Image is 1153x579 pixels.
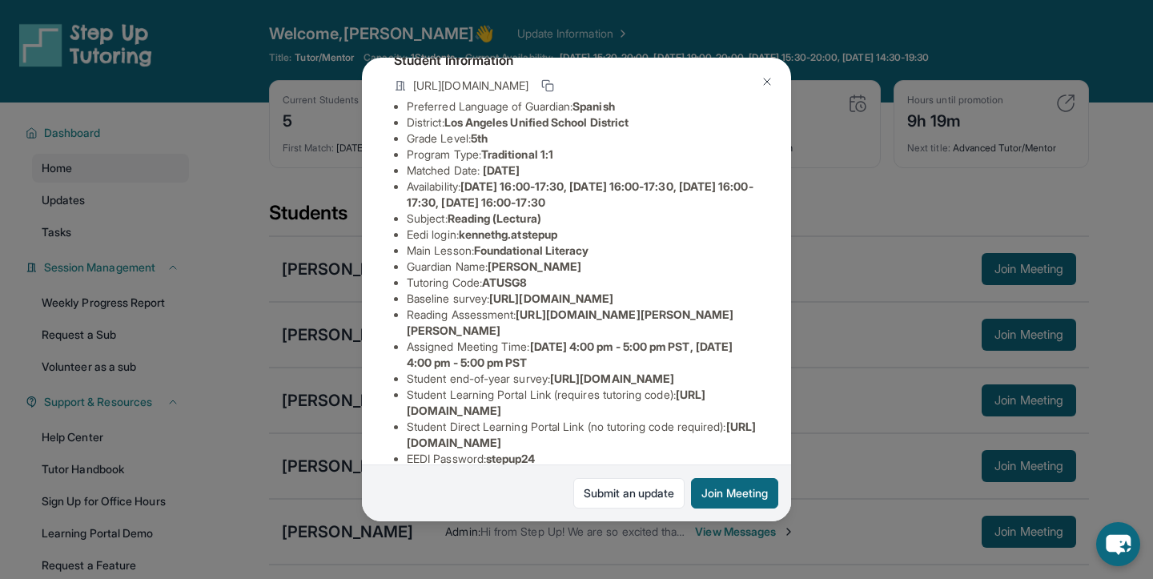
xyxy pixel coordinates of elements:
span: Spanish [572,99,615,113]
li: Main Lesson : [407,243,759,259]
li: Tutoring Code : [407,275,759,291]
button: chat-button [1096,522,1140,566]
li: Eedi login : [407,227,759,243]
li: Grade Level: [407,131,759,147]
li: Subject : [407,211,759,227]
img: Close Icon [761,75,773,88]
span: Reading (Lectura) [448,211,541,225]
span: [URL][DOMAIN_NAME] [489,292,613,305]
li: Student end-of-year survey : [407,371,759,387]
span: [DATE] [483,163,520,177]
li: Baseline survey : [407,291,759,307]
span: [URL][DOMAIN_NAME][PERSON_NAME][PERSON_NAME] [407,308,734,337]
span: [DATE] 16:00-17:30, [DATE] 16:00-17:30, [DATE] 16:00-17:30, [DATE] 16:00-17:30 [407,179,753,209]
li: Student Learning Portal Link (requires tutoring code) : [407,387,759,419]
li: Matched Date: [407,163,759,179]
li: District: [407,115,759,131]
li: Program Type: [407,147,759,163]
li: Reading Assessment : [407,307,759,339]
span: kennethg.atstepup [459,227,557,241]
button: Join Meeting [691,478,778,509]
span: [URL][DOMAIN_NAME] [413,78,528,94]
li: Student Direct Learning Portal Link (no tutoring code required) : [407,419,759,451]
li: EEDI Password : [407,451,759,467]
span: stepup24 [486,452,536,465]
span: Foundational Literacy [474,243,589,257]
span: [URL][DOMAIN_NAME] [550,372,674,385]
span: Traditional 1:1 [481,147,553,161]
li: Preferred Language of Guardian: [407,99,759,115]
span: [DATE] 4:00 pm - 5:00 pm PST, [DATE] 4:00 pm - 5:00 pm PST [407,340,733,369]
span: ATUSG8 [482,275,527,289]
li: Guardian Name : [407,259,759,275]
span: Los Angeles Unified School District [444,115,629,129]
h4: Student Information [394,50,759,70]
span: 5th [471,131,488,145]
li: Assigned Meeting Time : [407,339,759,371]
button: Copy link [538,76,557,95]
a: Submit an update [573,478,685,509]
li: Availability: [407,179,759,211]
span: [PERSON_NAME] [488,259,581,273]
